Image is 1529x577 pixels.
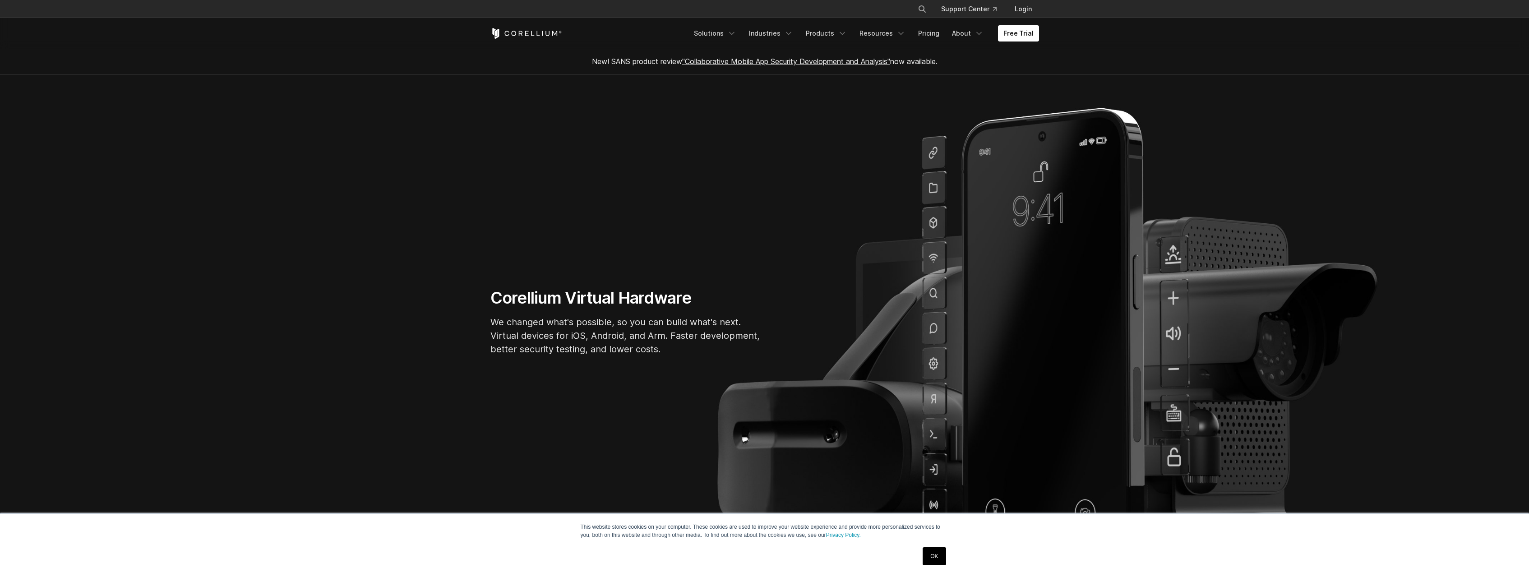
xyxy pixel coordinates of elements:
[581,523,949,539] p: This website stores cookies on your computer. These cookies are used to improve your website expe...
[1007,1,1039,17] a: Login
[998,25,1039,42] a: Free Trial
[744,25,799,42] a: Industries
[490,288,761,308] h1: Corellium Virtual Hardware
[490,315,761,356] p: We changed what's possible, so you can build what's next. Virtual devices for iOS, Android, and A...
[688,25,1039,42] div: Navigation Menu
[947,25,989,42] a: About
[800,25,852,42] a: Products
[913,25,945,42] a: Pricing
[854,25,911,42] a: Resources
[688,25,742,42] a: Solutions
[907,1,1039,17] div: Navigation Menu
[914,1,930,17] button: Search
[682,57,890,66] a: "Collaborative Mobile App Security Development and Analysis"
[923,547,946,565] a: OK
[592,57,938,66] span: New! SANS product review now available.
[490,28,562,39] a: Corellium Home
[826,532,861,538] a: Privacy Policy.
[934,1,1004,17] a: Support Center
